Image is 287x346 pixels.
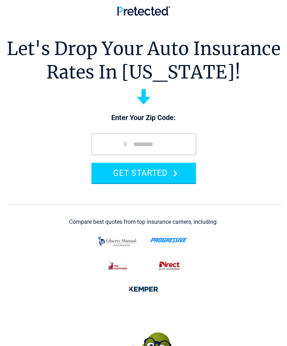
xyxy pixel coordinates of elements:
[84,113,203,123] p: Enter Your Zip Code:
[150,238,188,243] img: progressive
[69,219,218,225] div: Compare best quotes from top insurance carriers, including:
[91,163,196,183] button: GET STARTED
[117,6,170,16] img: Pretected Logo
[155,258,184,273] img: direct
[125,282,162,297] img: kemper
[91,134,196,155] input: zip code
[104,258,132,273] img: thehartford
[96,233,139,250] img: liberty
[7,37,281,84] h1: Let's Drop Your Auto Insurance Rates In [US_STATE]!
